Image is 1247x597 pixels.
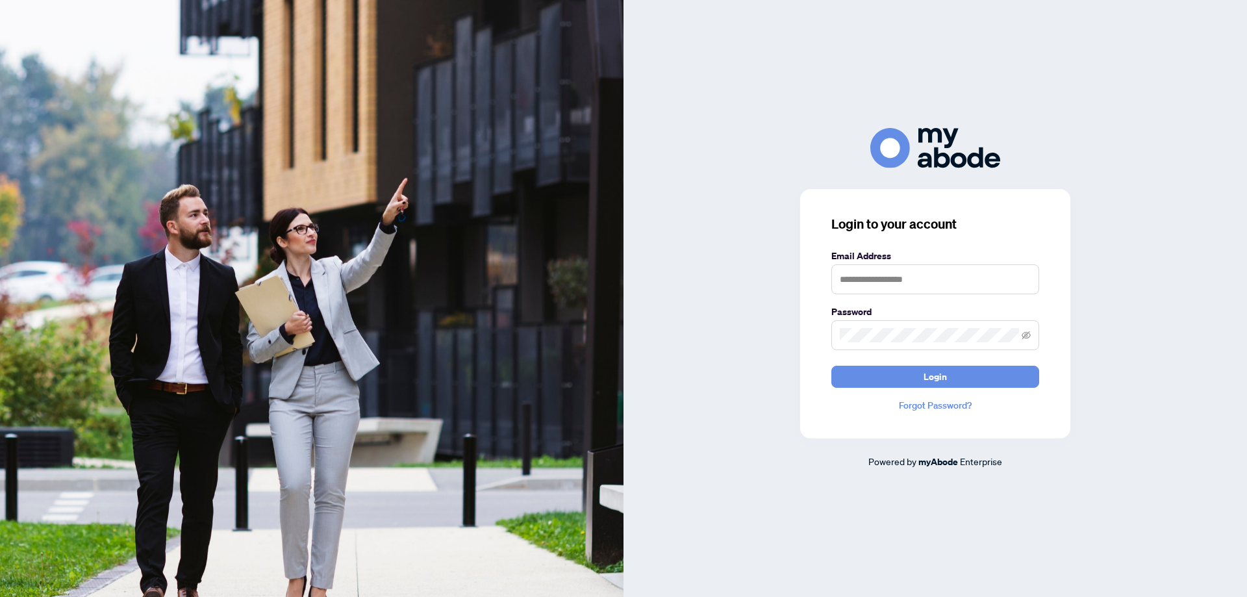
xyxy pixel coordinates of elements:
[831,398,1039,413] a: Forgot Password?
[831,366,1039,388] button: Login
[924,366,947,387] span: Login
[831,249,1039,263] label: Email Address
[918,455,958,469] a: myAbode
[831,305,1039,319] label: Password
[1022,331,1031,340] span: eye-invisible
[831,215,1039,233] h3: Login to your account
[868,455,916,467] span: Powered by
[960,455,1002,467] span: Enterprise
[870,128,1000,168] img: ma-logo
